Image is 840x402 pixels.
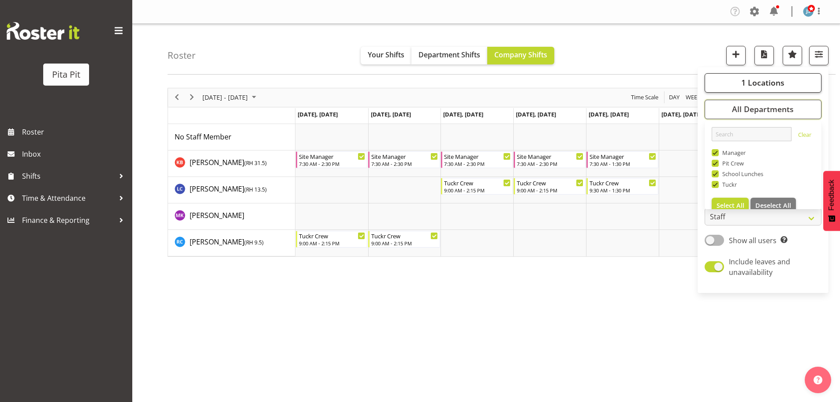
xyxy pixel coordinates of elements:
button: Timeline Week [684,92,702,103]
button: Filter Shifts [809,46,829,65]
span: Company Shifts [494,50,547,60]
div: next period [184,88,199,107]
span: [DATE] - [DATE] [202,92,249,103]
div: Tuckr Crew [444,178,511,187]
div: Kylie Bishop"s event - Site Manager Begin From Wednesday, October 15, 2025 at 7:30:00 AM GMT+13:0... [441,151,513,168]
div: Timeline Week of October 13, 2025 [168,88,805,257]
span: Finance & Reporting [22,214,115,227]
button: Deselect All [750,198,796,214]
a: [PERSON_NAME](RH 9.5) [190,237,264,247]
span: RH 9.5 [246,239,262,246]
span: No Staff Member [175,132,231,142]
div: Kylie Bishop"s event - Site Manager Begin From Monday, October 13, 2025 at 7:30:00 AM GMT+13:00 E... [296,151,368,168]
button: October 2025 [201,92,260,103]
a: No Staff Member [175,131,231,142]
span: Show all users [729,236,777,245]
span: Day [668,92,680,103]
div: 7:30 AM - 2:30 PM [444,160,511,167]
div: Lynleigh Carson"s event - Tuckr Crew Begin From Thursday, October 16, 2025 at 9:00:00 AM GMT+13:0... [514,178,586,195]
div: 9:30 AM - 1:30 PM [590,187,656,194]
div: previous period [169,88,184,107]
span: RH 13.5 [246,186,265,193]
span: Pit Crew [719,160,744,167]
span: [DATE], [DATE] [661,110,702,118]
span: School Lunches [719,170,764,177]
span: Manager [719,149,746,156]
div: Kylie Bishop"s event - Site Manager Begin From Friday, October 17, 2025 at 7:30:00 AM GMT+13:00 E... [586,151,658,168]
span: Week [685,92,702,103]
span: Your Shifts [368,50,404,60]
div: Site Manager [517,152,583,161]
button: Company Shifts [487,47,554,64]
span: [DATE], [DATE] [298,110,338,118]
div: October 13 - 19, 2025 [199,88,261,107]
span: [DATE], [DATE] [371,110,411,118]
div: 9:00 AM - 2:15 PM [517,187,583,194]
span: ( ) [244,239,264,246]
h4: Roster [168,50,196,60]
table: Timeline Week of October 13, 2025 [295,124,804,256]
span: [PERSON_NAME] [190,158,267,167]
div: Tuckr Crew [590,178,656,187]
span: [PERSON_NAME] [190,210,244,220]
a: [PERSON_NAME](RH 31.5) [190,157,267,168]
span: [PERSON_NAME] [190,184,267,194]
div: Tuckr Crew [299,231,366,240]
td: Lynleigh Carson resource [168,177,295,203]
img: Rosterit website logo [7,22,79,40]
div: Site Manager [590,152,656,161]
div: Pita Pit [52,68,80,81]
button: Add a new shift [726,46,746,65]
div: 7:30 AM - 2:30 PM [517,160,583,167]
span: Feedback [828,180,836,210]
button: Timeline Day [668,92,681,103]
button: Highlight an important date within the roster. [783,46,802,65]
button: Time Scale [630,92,660,103]
span: Department Shifts [418,50,480,60]
td: Kylie Bishop resource [168,150,295,177]
span: [DATE], [DATE] [516,110,556,118]
div: Regan Coker"s event - Tuckr Crew Begin From Tuesday, October 14, 2025 at 9:00:00 AM GMT+13:00 End... [368,231,440,248]
span: ( ) [244,186,267,193]
div: Site Manager [371,152,438,161]
span: Select All [717,201,744,210]
span: [PERSON_NAME] [190,237,264,247]
button: Download a PDF of the roster according to the set date range. [754,46,774,65]
button: Previous [171,92,183,103]
div: Tuckr Crew [371,231,438,240]
span: ( ) [244,159,267,167]
button: 1 Locations [705,73,821,93]
div: 7:30 AM - 2:30 PM [299,160,366,167]
div: Site Manager [444,152,511,161]
div: 7:30 AM - 1:30 PM [590,160,656,167]
div: Lynleigh Carson"s event - Tuckr Crew Begin From Friday, October 17, 2025 at 9:30:00 AM GMT+13:00 ... [586,178,658,195]
input: Search [712,127,791,141]
span: Tuckr [719,181,737,188]
div: 9:00 AM - 2:15 PM [299,240,366,247]
span: Time & Attendance [22,192,115,205]
span: [DATE], [DATE] [443,110,483,118]
div: 9:00 AM - 2:15 PM [371,240,438,247]
div: Site Manager [299,152,366,161]
span: Deselect All [755,201,791,210]
a: [PERSON_NAME](RH 13.5) [190,184,267,194]
div: Kylie Bishop"s event - Site Manager Begin From Thursday, October 16, 2025 at 7:30:00 AM GMT+13:00... [514,151,586,168]
img: help-xxl-2.png [814,376,822,384]
span: Inbox [22,147,128,161]
span: 1 Locations [741,77,784,88]
button: Next [186,92,198,103]
button: All Departments [705,100,821,119]
a: [PERSON_NAME] [190,210,244,221]
span: Time Scale [630,92,659,103]
div: 9:00 AM - 2:15 PM [444,187,511,194]
div: Kylie Bishop"s event - Site Manager Begin From Tuesday, October 14, 2025 at 7:30:00 AM GMT+13:00 ... [368,151,440,168]
td: Regan Coker resource [168,230,295,256]
span: Include leaves and unavailability [729,257,790,277]
span: Roster [22,125,128,139]
td: No Staff Member resource [168,124,295,150]
a: Clear [798,131,811,141]
button: Your Shifts [361,47,411,64]
span: All Departments [732,104,794,114]
button: Department Shifts [411,47,487,64]
div: Tuckr Crew [517,178,583,187]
